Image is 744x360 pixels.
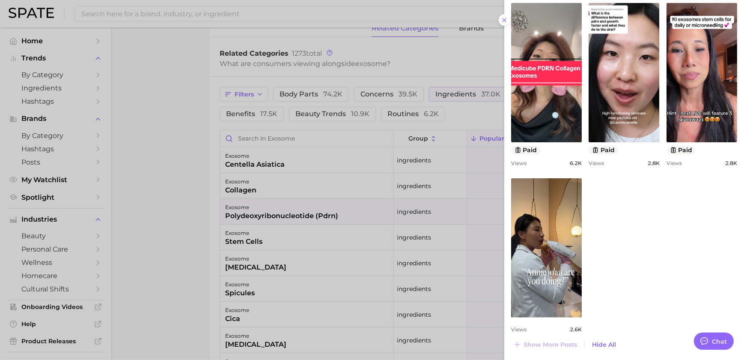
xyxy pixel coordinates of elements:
span: 2.8k [725,160,737,166]
span: Views [667,160,682,166]
span: 6.2k [570,160,582,166]
span: Views [589,160,604,166]
button: Hide All [590,339,618,351]
button: Show more posts [511,339,579,351]
span: Views [511,326,527,333]
button: paid [511,146,541,155]
span: Show more posts [524,341,577,348]
button: paid [667,146,696,155]
span: 2.6k [570,326,582,333]
button: paid [589,146,618,155]
span: 2.8k [648,160,660,166]
span: Views [511,160,527,166]
span: Hide All [592,341,616,348]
